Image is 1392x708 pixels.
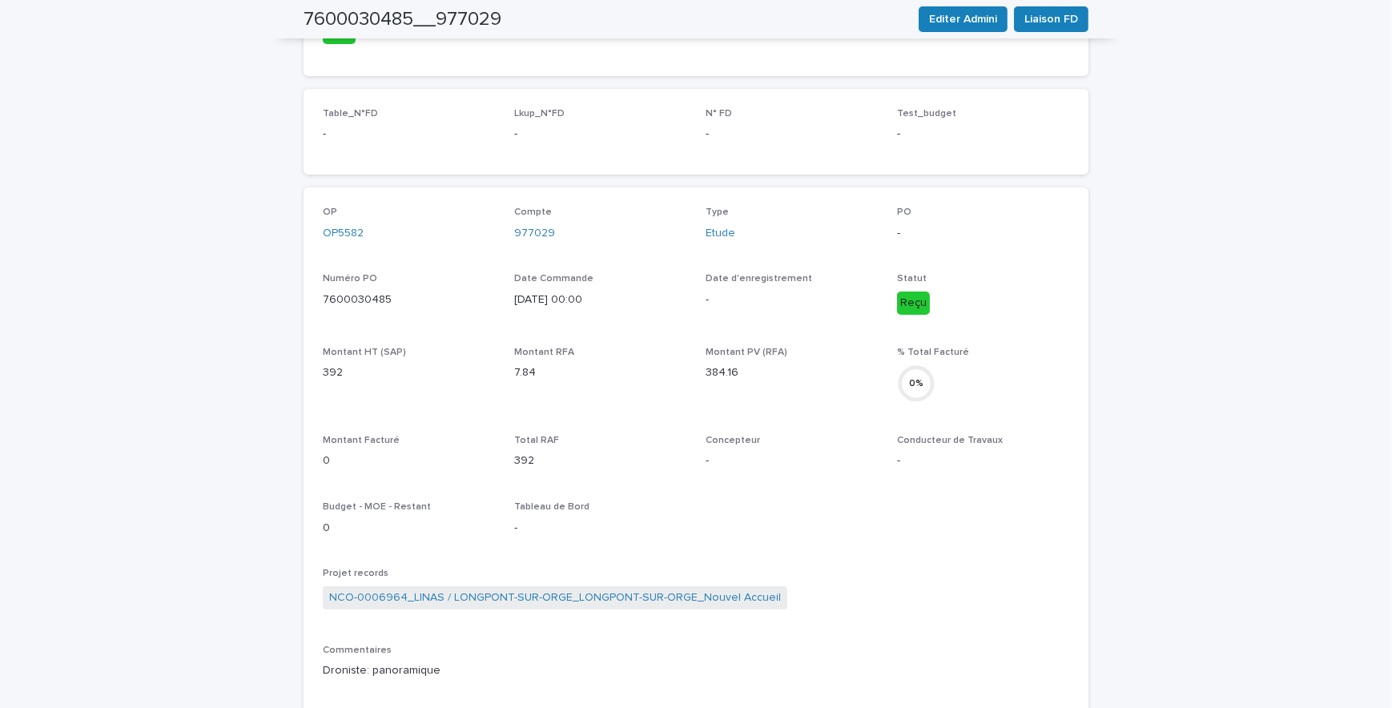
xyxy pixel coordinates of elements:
a: OP5582 [323,225,364,242]
span: Statut [897,274,927,284]
span: Numéro PO [323,274,377,284]
p: 7.84 [514,364,686,381]
div: Reçu [897,292,930,315]
p: 392 [323,364,495,381]
p: - [897,126,1069,143]
p: - [897,225,1069,242]
span: Commentaires [323,646,392,655]
p: [DATE] 00:00 [514,292,686,308]
p: - [514,126,686,143]
a: Etude [706,225,735,242]
span: N° FD [706,109,732,119]
span: Table_N°FD [323,109,378,119]
p: 392 [514,453,686,469]
button: Editer Admini [919,6,1008,32]
span: PO [897,207,911,217]
span: Montant Facturé [323,436,400,445]
span: Editer Admini [929,11,997,27]
span: Tableau de Bord [514,502,589,512]
p: 0 [323,453,495,469]
span: Conducteur de Travaux [897,436,1003,445]
span: Montant PV (RFA) [706,348,787,357]
h2: 7600030485__977029 [304,8,501,31]
a: 977029 [514,225,555,242]
p: - [514,520,686,537]
span: Date Commande [514,274,593,284]
span: Montant HT (SAP) [323,348,406,357]
span: Concepteur [706,436,760,445]
span: Lkup_N°FD [514,109,565,119]
span: Compte [514,207,552,217]
p: 0 [323,520,495,537]
button: Liaison FD [1014,6,1088,32]
a: NCO-0006964_LINAS / LONGPONT-SUR-ORGE_LONGPONT-SUR-ORGE_Nouvel Accueil [329,589,781,606]
p: 7600030485 [323,292,495,308]
span: Liaison FD [1024,11,1078,27]
p: - [706,453,878,469]
p: - [323,126,495,143]
span: Montant RFA [514,348,574,357]
span: % Total Facturé [897,348,969,357]
p: - [706,126,878,143]
span: Projet records [323,569,388,578]
div: 0 % [897,376,935,392]
p: 384.16 [706,364,878,381]
span: Test_budget [897,109,956,119]
span: Date d'enregistrement [706,274,812,284]
p: - [706,292,878,308]
p: Droniste: panoramique [323,662,1069,679]
span: Type [706,207,729,217]
span: Budget - MOE - Restant [323,502,431,512]
span: Total RAF [514,436,559,445]
span: OP [323,207,337,217]
p: - [897,453,1069,469]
